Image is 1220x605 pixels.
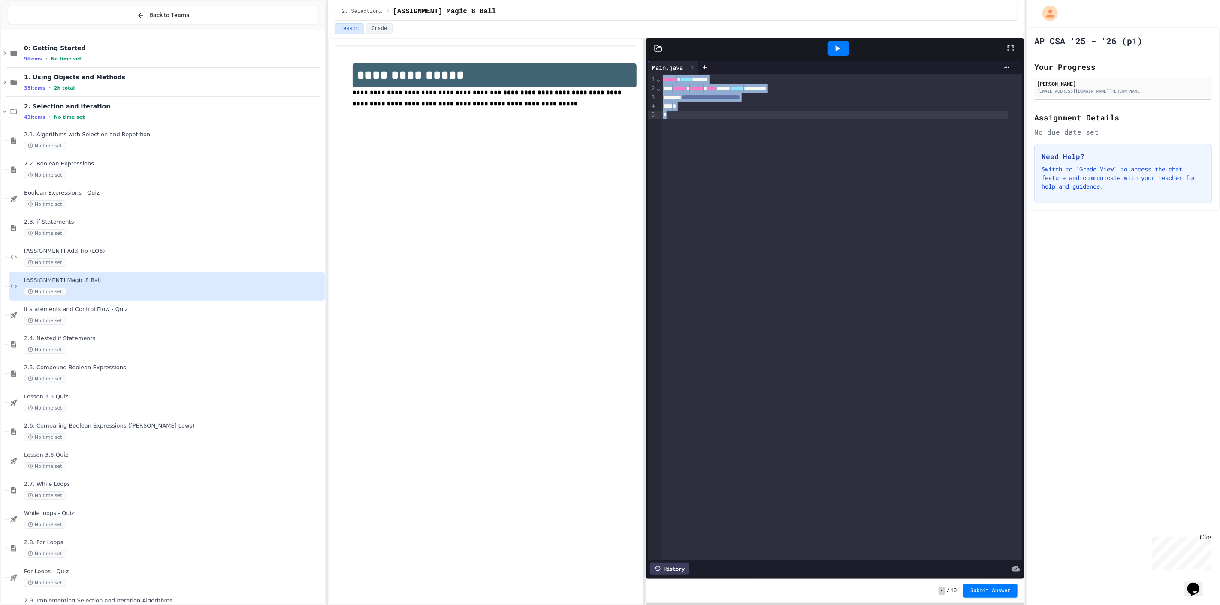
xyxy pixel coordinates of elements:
[24,288,66,296] span: No time set
[24,160,323,168] span: 2.2. Boolean Expressions
[24,335,323,342] span: 2.4. Nested if Statements
[24,277,323,284] span: [ASSIGNMENT] Magic 8 Ball
[1034,35,1142,47] h1: AP CSA '25 - '26 (p1)
[24,114,45,120] span: 43 items
[24,317,66,325] span: No time set
[393,6,496,17] span: [ASSIGNMENT] Magic 8 Ball
[24,481,323,488] span: 2.7. While Loops
[970,587,1011,594] span: Submit Answer
[366,23,393,34] button: Grade
[49,114,51,120] span: •
[648,75,656,84] div: 1
[648,102,656,111] div: 4
[648,63,687,72] div: Main.java
[24,433,66,441] span: No time set
[1037,80,1210,87] div: [PERSON_NAME]
[648,93,656,102] div: 3
[1037,88,1210,94] div: [EMAIL_ADDRESS][DOMAIN_NAME][PERSON_NAME]
[24,56,42,62] span: 9 items
[49,84,51,91] span: •
[24,375,66,383] span: No time set
[24,404,66,412] span: No time set
[24,306,323,313] span: If statements and Control Flow - Quiz
[24,44,323,52] span: 0: Getting Started
[939,587,945,595] span: -
[335,23,364,34] button: Lesson
[24,491,66,500] span: No time set
[648,111,656,119] div: 5
[54,85,75,91] span: 2h total
[24,102,323,110] span: 2. Selection and Iteration
[1034,61,1212,73] h2: Your Progress
[24,579,66,587] span: No time set
[947,587,950,594] span: /
[24,200,66,208] span: No time set
[1034,127,1212,137] div: No due date set
[387,8,390,15] span: /
[24,393,323,401] span: Lesson 3.5 Quiz
[24,171,66,179] span: No time set
[656,85,661,92] span: Fold line
[24,258,66,267] span: No time set
[1184,571,1211,596] iframe: chat widget
[24,550,66,558] span: No time set
[650,563,689,575] div: History
[45,55,47,62] span: •
[24,346,66,354] span: No time set
[150,11,190,20] span: Back to Teams
[24,364,323,371] span: 2.5. Compound Boolean Expressions
[24,85,45,91] span: 33 items
[951,587,957,594] span: 10
[1042,165,1205,191] p: Switch to "Grade View" to access the chat feature and communicate with your teacher for help and ...
[24,229,66,237] span: No time set
[24,73,323,81] span: 1. Using Objects and Methods
[24,219,323,226] span: 2.3. if Statements
[24,131,323,138] span: 2.1. Algorithms with Selection and Repetition
[1034,111,1212,123] h2: Assignment Details
[24,510,323,517] span: While loops - Quiz
[1149,533,1211,570] iframe: chat widget
[648,61,698,74] div: Main.java
[24,422,323,430] span: 2.6. Comparing Boolean Expressions ([PERSON_NAME] Laws)
[656,76,661,83] span: Fold line
[963,584,1018,598] button: Submit Answer
[3,3,59,54] div: Chat with us now!Close
[24,248,323,255] span: [ASSIGNMENT] Add Tip (LO6)
[24,521,66,529] span: No time set
[24,568,323,575] span: For Loops - Quiz
[24,189,323,197] span: Boolean Expressions - Quiz
[648,84,656,93] div: 2
[24,142,66,150] span: No time set
[24,539,323,546] span: 2.8. For Loops
[8,6,318,24] button: Back to Teams
[24,452,323,459] span: Lesson 3.6 Quiz
[51,56,82,62] span: No time set
[54,114,85,120] span: No time set
[24,462,66,470] span: No time set
[24,597,323,605] span: 2.9. Implementing Selection and Iteration Algorithms
[1033,3,1060,23] div: My Account
[1042,151,1205,162] h3: Need Help?
[342,8,383,15] span: 2. Selection and Iteration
